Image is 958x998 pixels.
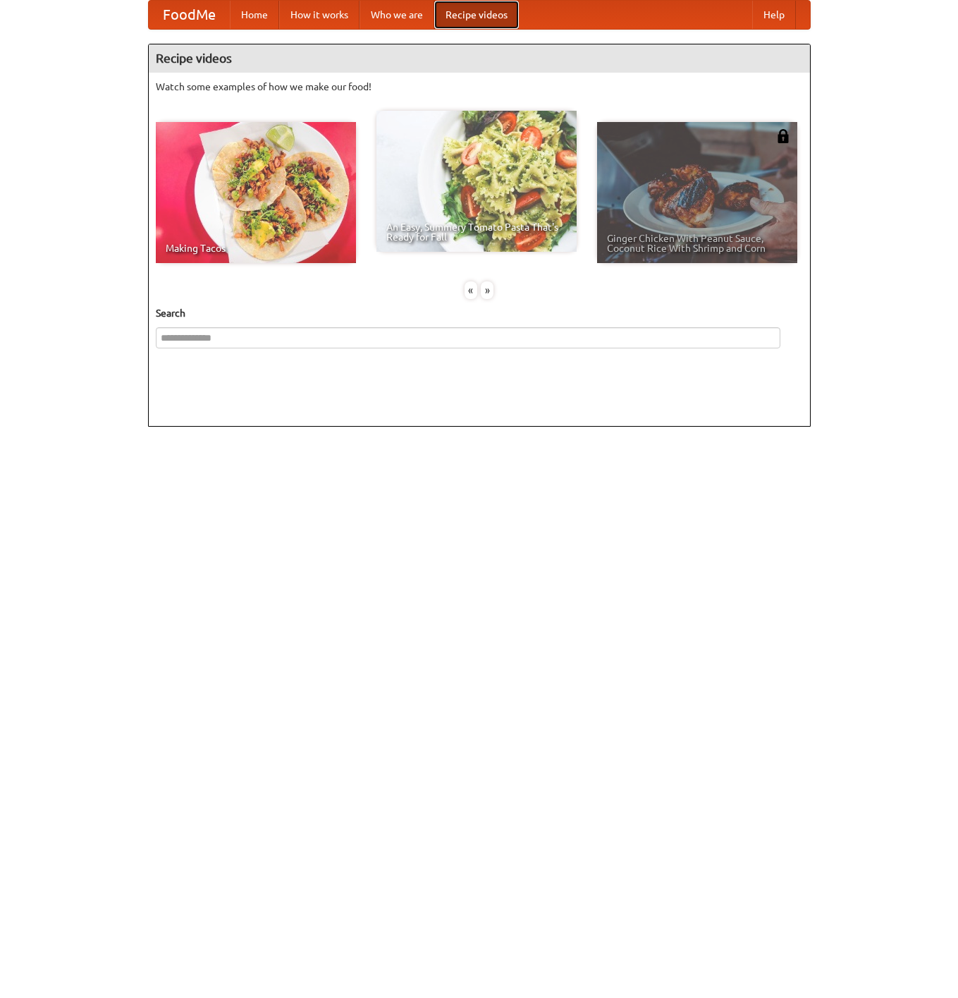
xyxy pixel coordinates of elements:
a: FoodMe [149,1,230,29]
span: Making Tacos [166,243,346,253]
a: Recipe videos [434,1,519,29]
a: How it works [279,1,360,29]
h4: Recipe videos [149,44,810,73]
h5: Search [156,306,803,320]
div: « [465,281,477,299]
a: An Easy, Summery Tomato Pasta That's Ready for Fall [376,111,577,252]
a: Home [230,1,279,29]
a: Making Tacos [156,122,356,263]
img: 483408.png [776,129,790,143]
span: An Easy, Summery Tomato Pasta That's Ready for Fall [386,222,567,242]
div: » [481,281,493,299]
a: Help [752,1,796,29]
a: Who we are [360,1,434,29]
p: Watch some examples of how we make our food! [156,80,803,94]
